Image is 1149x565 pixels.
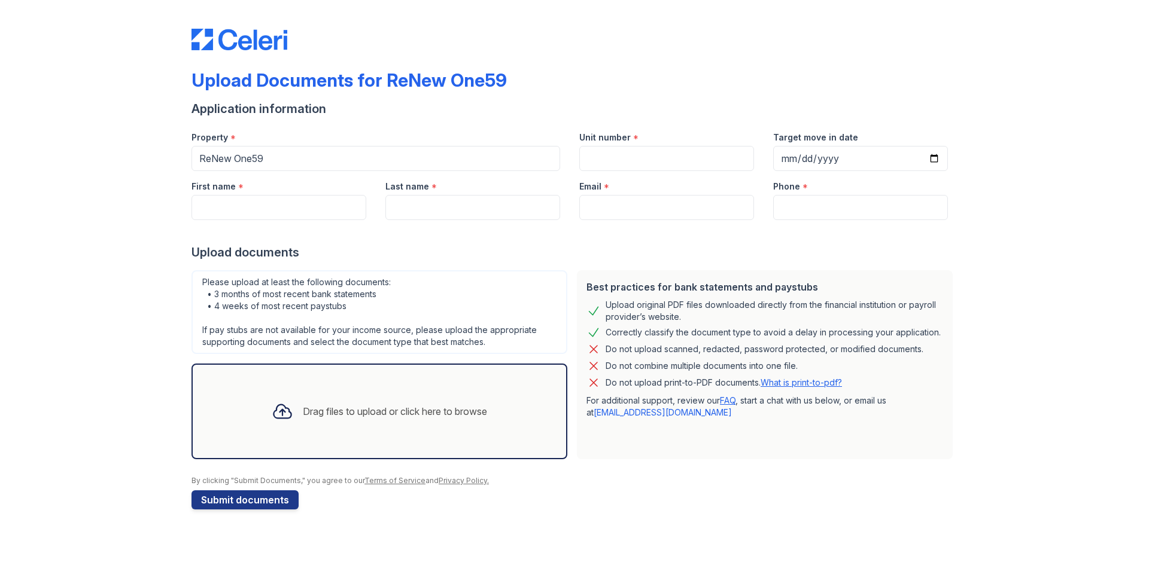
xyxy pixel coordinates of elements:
[191,29,287,50] img: CE_Logo_Blue-a8612792a0a2168367f1c8372b55b34899dd931a85d93a1a3d3e32e68fde9ad4.png
[191,181,236,193] label: First name
[191,244,957,261] div: Upload documents
[579,132,631,143] label: Unit number
[191,100,957,117] div: Application information
[439,476,489,485] a: Privacy Policy.
[191,69,507,91] div: Upload Documents for ReNew One59
[579,181,601,193] label: Email
[586,280,943,294] div: Best practices for bank statements and paystubs
[385,181,429,193] label: Last name
[606,299,943,323] div: Upload original PDF files downloaded directly from the financial institution or payroll provider’...
[606,342,923,356] div: Do not upload scanned, redacted, password protected, or modified documents.
[606,359,798,373] div: Do not combine multiple documents into one file.
[594,407,732,417] a: [EMAIL_ADDRESS][DOMAIN_NAME]
[191,270,567,354] div: Please upload at least the following documents: • 3 months of most recent bank statements • 4 wee...
[586,395,943,419] p: For additional support, review our , start a chat with us below, or email us at
[191,132,228,143] label: Property
[773,181,800,193] label: Phone
[761,377,842,387] a: What is print-to-pdf?
[303,404,487,419] div: Drag files to upload or click here to browse
[606,325,941,340] div: Correctly classify the document type to avoid a delay in processing your application.
[720,395,735,405] a: FAQ
[606,377,842,389] p: Do not upload print-to-PDF documents.
[191,490,299,509] button: Submit documents
[191,476,957,485] div: By clicking "Submit Documents," you agree to our and
[773,132,858,143] label: Target move in date
[364,476,425,485] a: Terms of Service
